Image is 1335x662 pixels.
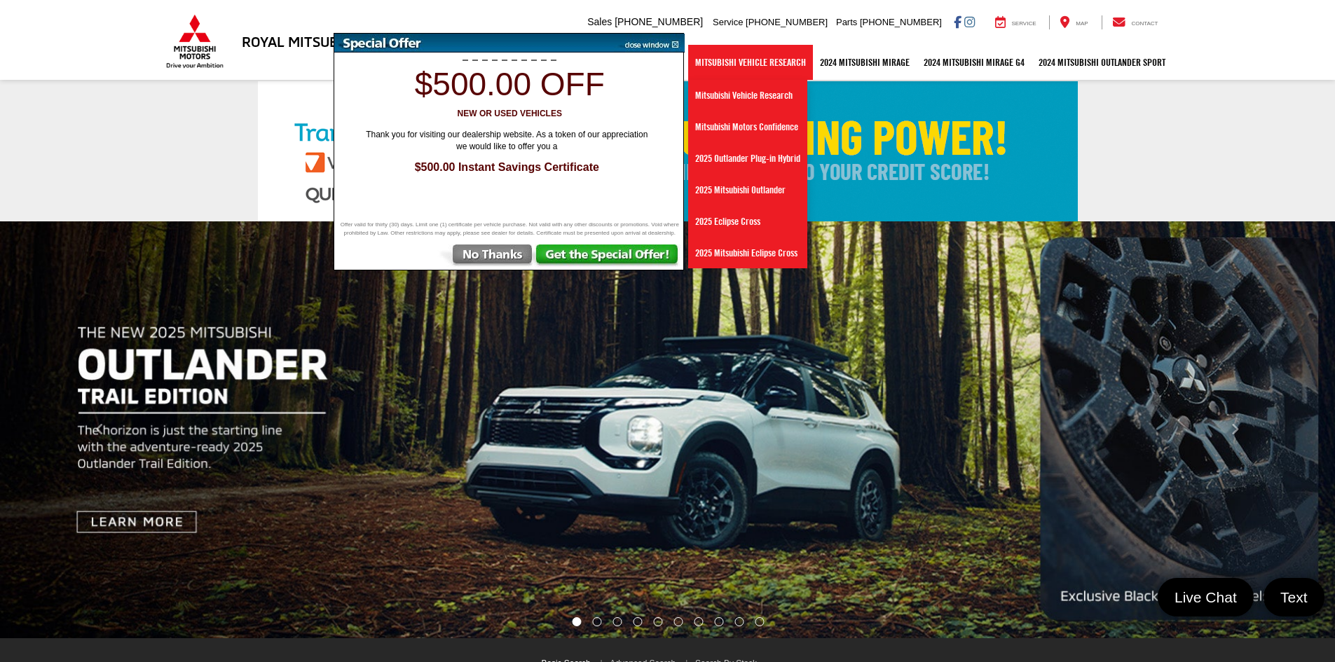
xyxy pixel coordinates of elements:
h3: New or Used Vehicles [342,109,677,118]
span: Text [1273,588,1315,607]
span: Service [713,17,743,27]
a: Contact [1102,15,1169,29]
button: Click to view next picture. [1135,249,1335,610]
a: Live Chat [1158,578,1254,616]
img: Get the Special Offer [535,244,683,270]
li: Go to slide number 8. [714,617,723,626]
li: Go to slide number 1. [572,617,581,626]
a: Service [985,15,1047,29]
h3: Royal Mitsubishi [242,34,364,49]
span: Parts [836,17,857,27]
a: Mitsubishi Vehicle Research [688,45,813,80]
img: Mitsubishi [163,14,226,69]
li: Go to slide number 10. [755,617,764,626]
a: 2025 Mitsubishi Eclipse Cross [688,237,807,268]
li: Go to slide number 4. [634,617,643,626]
span: Live Chat [1168,588,1244,607]
span: [PHONE_NUMBER] [615,16,703,27]
a: 2025 Outlander Plug-in Hybrid [688,143,807,174]
h1: $500.00 off [342,67,677,102]
span: Offer valid for thirty (30) days. Limit one (1) certificate per vehicle purchase. Not valid with ... [338,221,681,237]
span: Service [1012,20,1036,27]
a: 2024 Mitsubishi Mirage [813,45,917,80]
a: 2024 Mitsubishi Outlander SPORT [1032,45,1172,80]
span: Thank you for visiting our dealership website. As a token of our appreciation we would like to of... [356,129,657,153]
li: Go to slide number 7. [694,617,703,626]
li: Go to slide number 2. [593,617,602,626]
span: Sales [587,16,612,27]
a: Instagram: Click to visit our Instagram page [964,16,975,27]
span: Contact [1131,20,1158,27]
a: 2025 Eclipse Cross [688,206,807,237]
a: Text [1264,578,1324,616]
span: Map [1076,20,1088,27]
span: $500.00 Instant Savings Certificate [349,160,664,176]
a: Facebook: Click to visit our Facebook page [954,16,961,27]
img: No Thanks, Continue to Website [437,244,535,270]
a: Map [1049,15,1098,29]
li: Go to slide number 3. [613,617,622,626]
a: Mitsubishi Vehicle Research [688,80,807,111]
img: close window [614,34,685,53]
li: Go to slide number 6. [673,617,683,626]
a: Mitsubishi Motors Confidence [688,111,807,143]
img: Check Your Buying Power [258,81,1078,221]
span: [PHONE_NUMBER] [746,17,828,27]
li: Go to slide number 5. [654,617,663,626]
a: 2025 Mitsubishi Outlander [688,174,807,206]
span: [PHONE_NUMBER] [860,17,942,27]
img: Special Offer [334,34,615,53]
a: 2024 Mitsubishi Mirage G4 [917,45,1032,80]
li: Go to slide number 9. [734,617,744,626]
